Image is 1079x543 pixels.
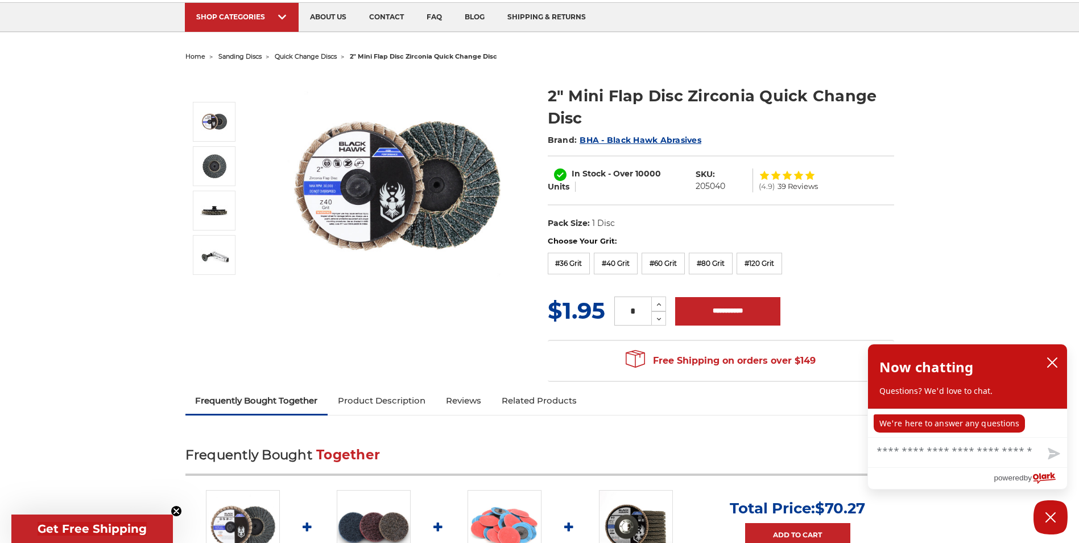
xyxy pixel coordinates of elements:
a: contact [358,3,415,32]
div: chat [868,409,1067,437]
a: about us [299,3,358,32]
h2: Now chatting [879,356,973,379]
span: $1.95 [548,297,605,324]
a: Related Products [491,388,587,413]
span: by [1024,471,1032,485]
span: (4.9) [759,183,775,190]
h1: 2" Mini Flap Disc Zirconia Quick Change Disc [548,85,894,129]
img: Black Hawk Abrasives 2-inch Zirconia Flap Disc with 60 Grit Zirconia for Smooth Finishing [200,108,229,136]
span: - Over [608,168,633,179]
span: Get Free Shipping [38,522,147,536]
span: Free Shipping on orders over $149 [626,349,816,372]
span: Brand: [548,135,577,145]
span: $70.27 [815,499,865,517]
img: BHA 2" Zirconia Flap Disc, 60 Grit, for Efficient Surface Blending [200,152,229,180]
div: Get Free ShippingClose teaser [11,515,173,543]
a: Powered by Olark [994,468,1067,489]
span: 2" mini flap disc zirconia quick change disc [350,52,497,60]
dt: SKU: [696,168,715,180]
a: sanding discs [218,52,262,60]
dd: 205040 [696,180,725,192]
p: Total Price: [730,499,865,517]
div: olark chatbox [867,344,1068,489]
a: BHA - Black Hawk Abrasives [580,135,701,145]
dt: Pack Size: [548,217,590,229]
span: In Stock [572,168,606,179]
span: powered [994,471,1023,485]
img: Black Hawk Abrasives 2-inch Zirconia Flap Disc with 60 Grit Zirconia for Smooth Finishing [283,73,510,301]
span: Frequently Bought [185,447,312,463]
button: close chatbox [1043,354,1061,371]
a: quick change discs [275,52,337,60]
span: 39 Reviews [778,183,818,190]
button: Close Chatbox [1033,500,1068,534]
p: Questions? We'd love to chat. [879,385,1056,397]
span: Together [316,447,380,463]
img: 2" Quick Change Flap Disc Mounted on Die Grinder for Precision Metal Work [200,241,229,269]
label: Choose Your Grit: [548,236,894,247]
div: SHOP CATEGORIES [196,13,287,21]
a: faq [415,3,453,32]
span: 10000 [635,168,661,179]
img: Side View of BHA 2-Inch Quick Change Flap Disc with Male Roloc Connector for Die Grinders [200,196,229,225]
a: shipping & returns [496,3,597,32]
a: Reviews [436,388,491,413]
span: Units [548,182,569,192]
a: home [185,52,205,60]
a: Frequently Bought Together [185,388,328,413]
dd: 1 Disc [592,217,615,229]
button: Send message [1039,441,1067,467]
a: blog [453,3,496,32]
p: We're here to answer any questions [874,414,1025,433]
button: Close teaser [171,505,182,517]
a: Product Description [328,388,436,413]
